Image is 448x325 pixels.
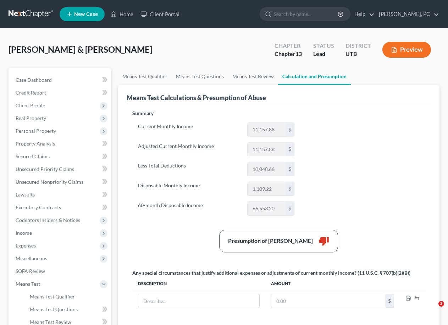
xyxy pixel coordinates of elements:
[382,42,431,58] button: Preview
[24,303,111,316] a: Means Test Questions
[172,68,228,85] a: Means Test Questions
[271,294,385,308] input: 0.00
[248,143,286,156] input: 0.00
[16,217,80,223] span: Codebtors Insiders & Notices
[319,236,329,246] i: thumb_down
[295,50,302,57] span: 13
[16,77,52,83] span: Case Dashboard
[10,137,111,150] a: Property Analysis
[134,162,244,176] label: Less Total Deductions
[134,201,244,216] label: 60-month Disposable Income
[118,68,172,85] a: Means Test Qualifier
[138,294,260,308] input: Describe...
[16,90,46,96] span: Credit Report
[74,12,98,17] span: New Case
[248,162,286,176] input: 0.00
[134,182,244,196] label: Disposable Monthly Income
[424,301,441,318] iframe: Intercom live chat
[313,50,334,58] div: Lead
[286,202,294,215] div: $
[275,50,302,58] div: Chapter
[16,230,32,236] span: Income
[16,255,47,261] span: Miscellaneous
[385,294,394,308] div: $
[313,42,334,50] div: Status
[16,102,45,108] span: Client Profile
[16,281,40,287] span: Means Test
[16,153,50,159] span: Secured Claims
[10,86,111,99] a: Credit Report
[228,237,313,245] div: Presumption of [PERSON_NAME]
[345,42,371,50] div: District
[134,122,244,137] label: Current Monthly Income
[16,115,46,121] span: Real Property
[286,123,294,136] div: $
[132,276,266,291] th: Description
[286,162,294,176] div: $
[9,44,152,55] span: [PERSON_NAME] & [PERSON_NAME]
[137,8,183,21] a: Client Portal
[132,269,410,276] div: Any special circumstances that justify additional expenses or adjustments of current monthly inco...
[438,301,444,307] span: 3
[278,68,351,85] a: Calculation and Presumption
[10,265,111,278] a: SOFA Review
[30,293,75,300] span: Means Test Qualifier
[345,50,371,58] div: UTB
[107,8,137,21] a: Home
[248,123,286,136] input: 0.00
[16,141,55,147] span: Property Analysis
[16,166,74,172] span: Unsecured Priority Claims
[30,319,71,325] span: Means Test Review
[248,182,286,195] input: 0.00
[265,276,400,291] th: Amount
[16,268,45,274] span: SOFA Review
[10,163,111,176] a: Unsecured Priority Claims
[375,8,439,21] a: [PERSON_NAME], PC
[248,202,286,215] input: 0.00
[10,150,111,163] a: Secured Claims
[10,74,111,86] a: Case Dashboard
[132,110,300,117] p: Summary
[16,243,36,249] span: Expenses
[275,42,302,50] div: Chapter
[351,8,375,21] a: Help
[16,179,83,185] span: Unsecured Nonpriority Claims
[16,128,56,134] span: Personal Property
[134,142,244,156] label: Adjusted Current Monthly Income
[10,176,111,188] a: Unsecured Nonpriority Claims
[286,182,294,195] div: $
[286,143,294,156] div: $
[10,188,111,201] a: Lawsuits
[16,192,35,198] span: Lawsuits
[24,290,111,303] a: Means Test Qualifier
[10,201,111,214] a: Executory Contracts
[228,68,278,85] a: Means Test Review
[16,204,61,210] span: Executory Contracts
[30,306,78,312] span: Means Test Questions
[127,93,266,102] div: Means Test Calculations & Presumption of Abuse
[274,7,339,21] input: Search by name...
